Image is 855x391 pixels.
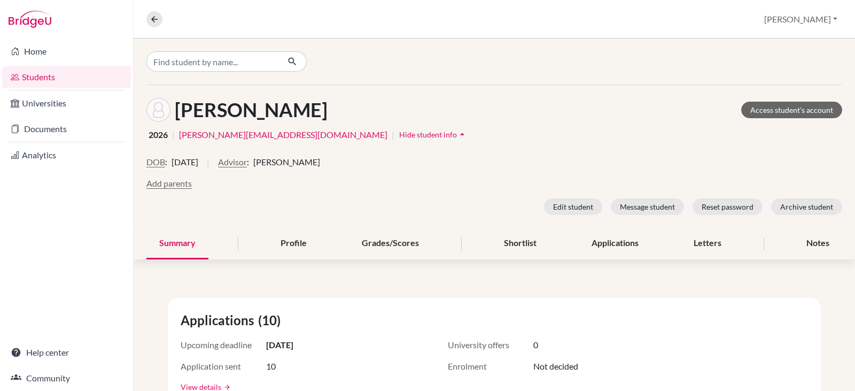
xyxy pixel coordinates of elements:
[771,198,842,215] button: Archive student
[247,156,249,168] span: :
[2,342,131,363] a: Help center
[268,228,320,259] div: Profile
[253,156,320,168] span: [PERSON_NAME]
[544,198,602,215] button: Edit student
[349,228,432,259] div: Grades/Scores
[2,118,131,140] a: Documents
[2,41,131,62] a: Home
[491,228,549,259] div: Shortlist
[741,102,842,118] a: Access student's account
[611,198,684,215] button: Message student
[9,11,51,28] img: Bridge-U
[2,367,131,389] a: Community
[2,93,131,114] a: Universities
[392,128,394,141] span: |
[794,228,842,259] div: Notes
[533,360,578,373] span: Not decided
[533,339,538,351] span: 0
[693,198,763,215] button: Reset password
[266,339,293,351] span: [DATE]
[2,66,131,88] a: Students
[175,98,328,121] h1: [PERSON_NAME]
[149,128,168,141] span: 2026
[165,156,167,168] span: :
[146,177,192,190] button: Add parents
[172,156,198,168] span: [DATE]
[179,128,387,141] a: [PERSON_NAME][EMAIL_ADDRESS][DOMAIN_NAME]
[448,339,533,351] span: University offers
[448,360,533,373] span: Enrolment
[207,156,209,177] span: |
[258,311,285,330] span: (10)
[146,228,208,259] div: Summary
[146,98,170,122] img: Giulianna Osorio 's avatar
[181,339,266,351] span: Upcoming deadline
[218,156,247,168] button: Advisor
[146,156,165,168] button: DOB
[266,360,276,373] span: 10
[181,311,258,330] span: Applications
[181,360,266,373] span: Application sent
[579,228,651,259] div: Applications
[399,126,468,143] button: Hide student infoarrow_drop_up
[759,9,842,29] button: [PERSON_NAME]
[399,130,457,139] span: Hide student info
[146,51,279,72] input: Find student by name...
[457,129,468,140] i: arrow_drop_up
[172,128,175,141] span: |
[221,384,231,391] a: arrow_forward
[2,144,131,166] a: Analytics
[681,228,734,259] div: Letters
